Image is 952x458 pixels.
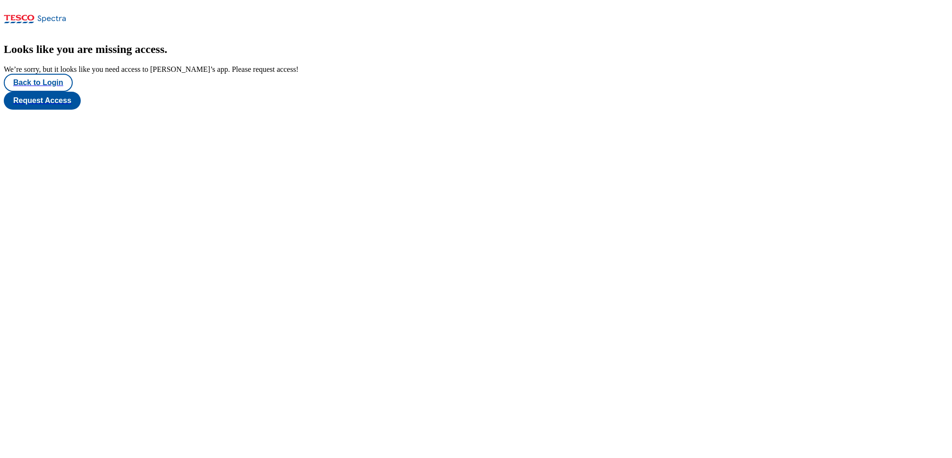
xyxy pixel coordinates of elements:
a: Request Access [4,92,948,110]
button: Request Access [4,92,81,110]
h2: Looks like you are missing access [4,43,948,56]
div: We’re sorry, but it looks like you need access to [PERSON_NAME]’s app. Please request access! [4,65,948,74]
a: Back to Login [4,74,948,92]
button: Back to Login [4,74,73,92]
span: . [164,43,167,55]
